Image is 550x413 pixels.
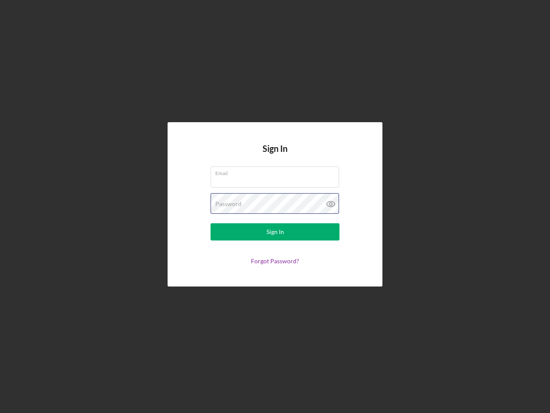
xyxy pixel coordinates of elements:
[266,223,284,240] div: Sign In
[211,223,339,240] button: Sign In
[215,167,339,176] label: Email
[263,144,287,166] h4: Sign In
[215,200,241,207] label: Password
[251,257,299,265] a: Forgot Password?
